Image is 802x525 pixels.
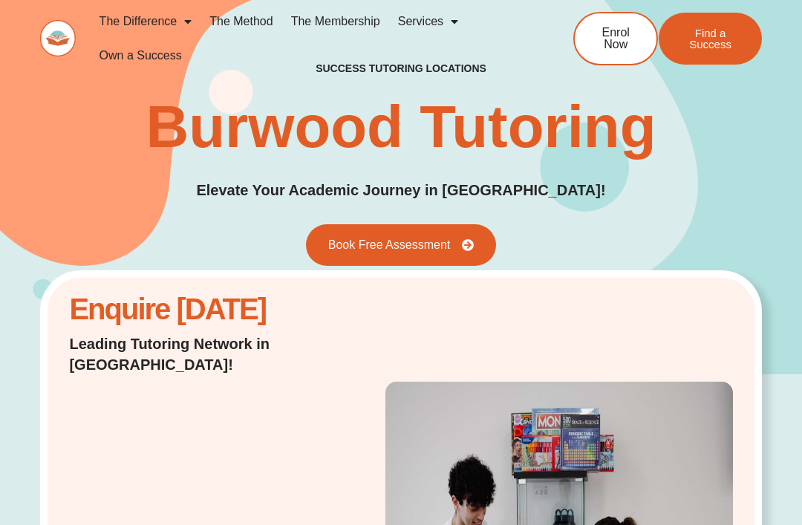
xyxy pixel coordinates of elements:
[69,300,296,319] h2: Enquire [DATE]
[282,4,389,39] a: The Membership
[306,224,497,266] a: Book Free Assessment
[389,4,467,39] a: Services
[69,333,296,375] p: Leading Tutoring Network in [GEOGRAPHIC_DATA]!
[146,97,656,157] h1: Burwood Tutoring
[196,179,605,202] p: Elevate Your Academic Journey in [GEOGRAPHIC_DATA]!
[91,4,201,39] a: The Difference
[681,27,740,50] span: Find a Success
[659,13,762,65] a: Find a Success
[200,4,281,39] a: The Method
[573,12,658,65] a: Enrol Now
[328,239,451,251] span: Book Free Assessment
[91,39,191,73] a: Own a Success
[91,4,532,73] nav: Menu
[597,27,634,50] span: Enrol Now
